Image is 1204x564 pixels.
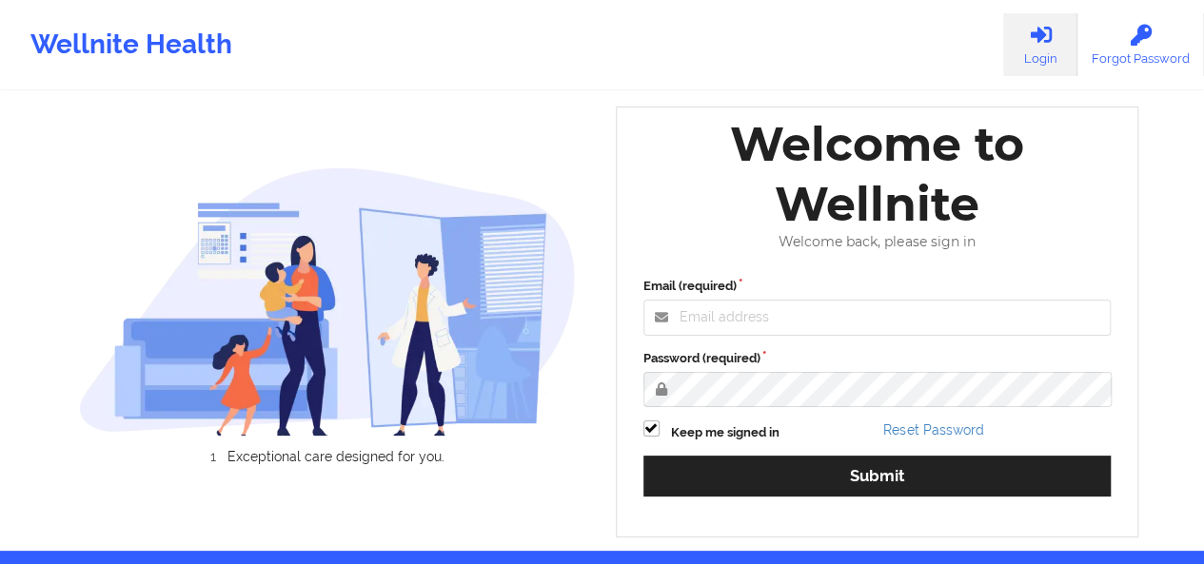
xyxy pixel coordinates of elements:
a: Reset Password [883,422,983,438]
label: Password (required) [643,349,1112,368]
a: Forgot Password [1077,13,1204,76]
div: Welcome to Wellnite [630,114,1125,234]
button: Submit [643,456,1112,496]
label: Email (required) [643,277,1112,296]
li: Exceptional care designed for you. [96,449,576,464]
a: Login [1003,13,1077,76]
label: Keep me signed in [671,423,780,442]
div: Welcome back, please sign in [630,234,1125,250]
img: wellnite-auth-hero_200.c722682e.png [79,166,576,437]
input: Email address [643,300,1112,336]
